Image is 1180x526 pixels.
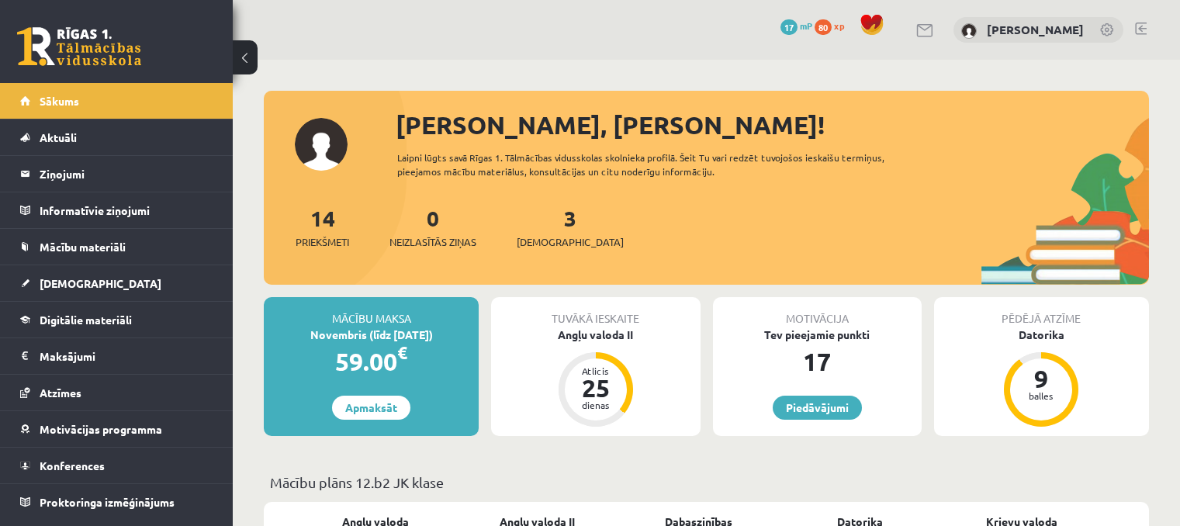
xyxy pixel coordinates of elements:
[40,276,161,290] span: [DEMOGRAPHIC_DATA]
[780,19,812,32] a: 17 mP
[987,22,1084,37] a: [PERSON_NAME]
[40,459,105,472] span: Konferences
[1018,366,1064,391] div: 9
[40,130,77,144] span: Aktuāli
[491,327,700,429] a: Angļu valoda II Atlicis 25 dienas
[397,341,407,364] span: €
[800,19,812,32] span: mP
[40,313,132,327] span: Digitālie materiāli
[934,327,1149,343] div: Datorika
[20,448,213,483] a: Konferences
[40,192,213,228] legend: Informatīvie ziņojumi
[397,151,929,178] div: Laipni lūgts savā Rīgas 1. Tālmācības vidusskolas skolnieka profilā. Šeit Tu vari redzēt tuvojošo...
[20,192,213,228] a: Informatīvie ziņojumi
[40,156,213,192] legend: Ziņojumi
[1018,391,1064,400] div: balles
[17,27,141,66] a: Rīgas 1. Tālmācības vidusskola
[20,265,213,301] a: [DEMOGRAPHIC_DATA]
[20,229,213,265] a: Mācību materiāli
[20,156,213,192] a: Ziņojumi
[713,343,922,380] div: 17
[517,204,624,250] a: 3[DEMOGRAPHIC_DATA]
[296,234,349,250] span: Priekšmeti
[517,234,624,250] span: [DEMOGRAPHIC_DATA]
[20,411,213,447] a: Motivācijas programma
[332,396,410,420] a: Apmaksāt
[389,234,476,250] span: Neizlasītās ziņas
[834,19,844,32] span: xp
[573,366,619,375] div: Atlicis
[296,204,349,250] a: 14Priekšmeti
[40,386,81,400] span: Atzīmes
[40,94,79,108] span: Sākums
[491,327,700,343] div: Angļu valoda II
[491,297,700,327] div: Tuvākā ieskaite
[815,19,852,32] a: 80 xp
[20,302,213,337] a: Digitālie materiāli
[20,484,213,520] a: Proktoringa izmēģinājums
[780,19,798,35] span: 17
[264,327,479,343] div: Novembris (līdz [DATE])
[264,297,479,327] div: Mācību maksa
[40,338,213,374] legend: Maksājumi
[934,327,1149,429] a: Datorika 9 balles
[934,297,1149,327] div: Pēdējā atzīme
[40,495,175,509] span: Proktoringa izmēģinājums
[961,23,977,39] img: Anastasija Maksimova
[40,422,162,436] span: Motivācijas programma
[40,240,126,254] span: Mācību materiāli
[713,327,922,343] div: Tev pieejamie punkti
[713,297,922,327] div: Motivācija
[815,19,832,35] span: 80
[20,119,213,155] a: Aktuāli
[264,343,479,380] div: 59.00
[20,375,213,410] a: Atzīmes
[396,106,1149,144] div: [PERSON_NAME], [PERSON_NAME]!
[573,375,619,400] div: 25
[270,472,1143,493] p: Mācību plāns 12.b2 JK klase
[773,396,862,420] a: Piedāvājumi
[20,338,213,374] a: Maksājumi
[573,400,619,410] div: dienas
[389,204,476,250] a: 0Neizlasītās ziņas
[20,83,213,119] a: Sākums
